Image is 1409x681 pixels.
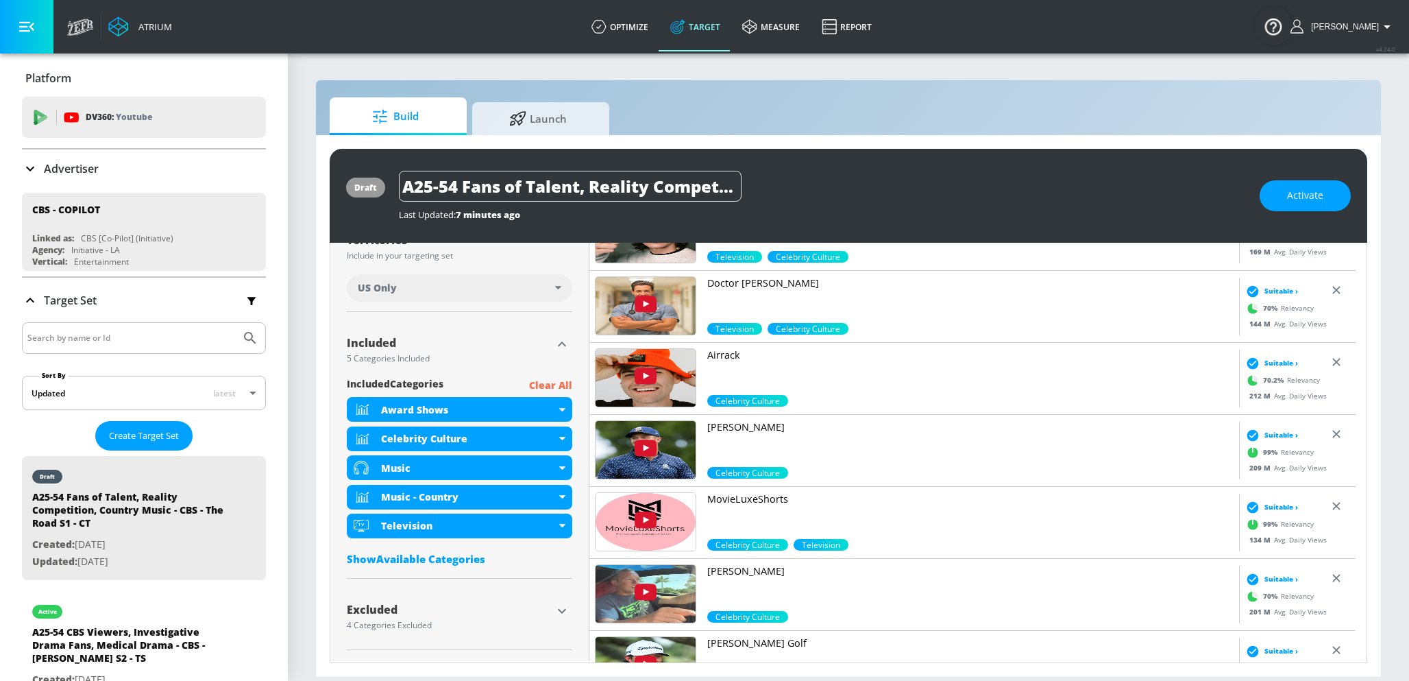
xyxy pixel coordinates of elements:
[347,274,572,302] div: US Only
[347,604,552,615] div: Excluded
[381,519,556,532] div: Television
[22,193,266,271] div: CBS - COPILOTLinked as:CBS [Co-Pilot] (Initiative)Agency:Initiative - LAVertical:Entertainment
[707,395,788,407] span: Celebrity Culture
[1242,429,1298,442] div: Suitable ›
[707,539,788,551] div: 99.0%
[1263,447,1281,457] span: 99 %
[109,428,179,444] span: Create Target Set
[1260,180,1351,211] button: Activate
[580,2,659,51] a: optimize
[1254,7,1292,45] button: Open Resource Center
[44,293,97,308] p: Target Set
[596,277,696,335] img: UU0QHWhjbe5fGJEPz3sVb6nw
[1242,463,1327,473] div: Avg. Daily Views
[1242,442,1314,463] div: Relevancy
[74,256,129,267] div: Entertainment
[707,276,1234,290] p: Doctor [PERSON_NAME]
[347,397,572,422] div: Award Shows
[768,251,848,263] div: 70.0%
[25,71,71,86] p: Platform
[1263,591,1281,601] span: 70 %
[1242,658,1314,679] div: Relevancy
[22,278,266,323] div: Target Set
[1242,607,1327,617] div: Avg. Daily Views
[1242,514,1314,535] div: Relevancy
[1264,430,1298,440] span: Suitable ›
[707,467,788,479] div: 99.0%
[32,244,64,256] div: Agency:
[27,329,235,347] input: Search by name or Id
[707,323,762,335] span: Television
[1290,19,1395,35] button: [PERSON_NAME]
[1242,586,1314,607] div: Relevancy
[1263,303,1281,313] span: 70 %
[86,110,152,125] p: DV360:
[1264,286,1298,296] span: Suitable ›
[707,636,1234,650] p: [PERSON_NAME] Golf
[596,349,696,407] img: UUyps-v4WNjWDnYRKmZ4BUGw
[22,59,266,97] div: Platform
[22,150,266,188] div: Advertiser
[707,348,1234,395] a: Airrack
[1249,535,1274,545] span: 134 M
[32,555,77,568] span: Updated:
[794,539,848,551] span: Television
[39,371,69,380] label: Sort By
[213,387,236,399] span: latest
[1242,226,1314,247] div: Relevancy
[707,348,1234,362] p: Airrack
[1242,247,1327,257] div: Avg. Daily Views
[1242,645,1298,658] div: Suitable ›
[794,539,848,551] div: 95.0%
[1242,370,1320,391] div: Relevancy
[707,611,788,623] span: Celebrity Culture
[1249,391,1274,401] span: 212 M
[1264,358,1298,368] span: Suitable ›
[707,539,788,551] span: Celebrity Culture
[40,473,55,480] div: draft
[1249,247,1274,256] span: 169 M
[529,377,572,394] p: Clear All
[1264,502,1298,512] span: Suitable ›
[133,21,172,33] div: Atrium
[32,538,75,551] span: Created:
[1242,285,1298,298] div: Suitable ›
[707,395,788,407] div: 70.2%
[707,420,1234,434] p: [PERSON_NAME]
[22,456,266,580] div: draftA25-54 Fans of Talent, Reality Competition, Country Music - CBS - The Road S1 - CTCreated:[D...
[707,323,762,335] div: 70.0%
[32,490,224,536] div: A25-54 Fans of Talent, Reality Competition, Country Music - CBS - The Road S1 - CT
[731,2,811,51] a: measure
[347,235,572,246] div: Territories
[456,208,520,221] span: 7 minutes ago
[347,337,552,348] div: Included
[32,536,224,553] p: [DATE]
[1242,298,1314,319] div: Relevancy
[381,432,556,445] div: Celebrity Culture
[347,621,552,630] div: 4 Categories Excluded
[32,625,224,671] div: A25-54 CBS Viewers, Investigative Drama Fans, Medical Drama - CBS - [PERSON_NAME] S2 - TS
[81,232,173,244] div: CBS [Co-Pilot] (Initiative)
[347,377,443,394] span: included Categories
[707,492,1234,539] a: MovieLuxeShorts
[1242,501,1298,514] div: Suitable ›
[95,421,193,451] button: Create Target Set
[596,421,696,479] img: UUCxF55adGXOscJ3L8qdKnrQ
[1263,375,1287,385] span: 70.2 %
[358,281,397,295] span: US Only
[768,323,848,335] span: Celebrity Culture
[707,251,762,263] span: Television
[1242,573,1298,586] div: Suitable ›
[32,387,65,399] div: Updated
[44,161,99,176] p: Advertiser
[707,564,1234,611] a: [PERSON_NAME]
[343,100,448,133] span: Build
[707,564,1234,578] p: [PERSON_NAME]
[1249,607,1274,617] span: 201 M
[707,251,762,263] div: 70.0%
[707,276,1234,323] a: Doctor [PERSON_NAME]
[32,203,100,216] div: CBS - COPILOT
[1242,391,1327,401] div: Avg. Daily Views
[71,244,120,256] div: Initiative - LA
